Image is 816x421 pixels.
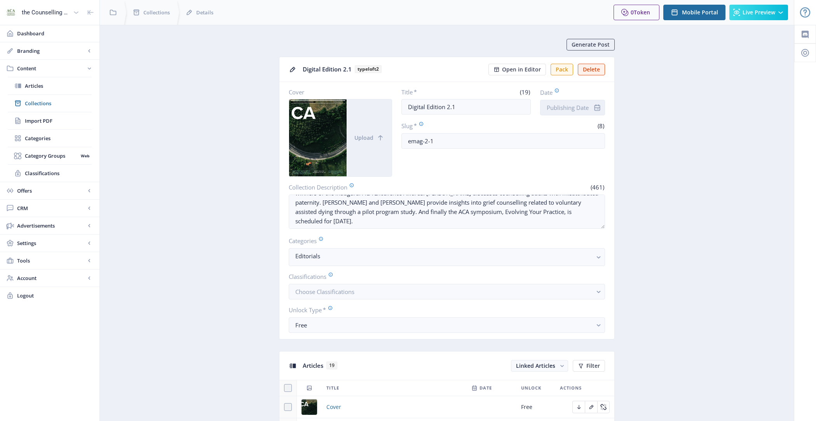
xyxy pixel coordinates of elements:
span: Linked Articles [516,362,555,369]
span: Settings [17,239,85,247]
img: properties.app_icon.jpeg [5,6,17,19]
span: Tools [17,257,85,264]
button: Mobile Portal [663,5,725,20]
button: Live Preview [729,5,788,20]
span: Collections [143,9,170,16]
a: Collections [8,95,92,112]
span: Account [17,274,85,282]
span: Choose Classifications [295,288,354,296]
button: Pack [551,64,573,75]
b: typeloft2 [355,65,382,73]
nb-icon: info [593,104,601,111]
span: Date [479,383,492,393]
span: Unlock [521,383,541,393]
div: Digital Edition 2.1 [303,63,484,75]
label: Categories [289,237,599,245]
span: Generate Post [572,42,610,48]
span: Details [196,9,213,16]
span: Classifications [25,169,92,177]
button: 0Token [614,5,659,20]
span: Collections [25,99,92,107]
span: Content [17,64,85,72]
button: Choose Classifications [289,284,605,299]
a: Category GroupsWeb [8,147,92,164]
span: (19) [519,88,531,96]
span: CRM [17,204,85,212]
span: Logout [17,292,93,299]
span: Open in Editor [502,66,541,73]
a: Categories [8,130,92,147]
span: Live Preview [743,9,775,16]
label: Unlock Type [289,306,599,314]
button: Delete [578,64,605,75]
button: Open in Editor [488,64,546,75]
span: Token [634,9,650,16]
a: Classifications [8,165,92,182]
label: Date [540,88,599,97]
label: Title [401,88,463,96]
span: (8) [596,122,605,130]
span: 19 [326,362,337,369]
label: Classifications [289,272,599,281]
span: Categories [25,134,92,142]
div: the Counselling Australia Magazine [22,4,70,21]
a: Articles [8,77,92,94]
span: Actions [560,383,582,393]
label: Collection Description [289,183,444,191]
nb-select-label: Editorials [295,251,592,261]
span: Import PDF [25,117,92,125]
input: this-is-how-a-slug-looks-like [401,133,605,149]
span: Articles [25,82,92,90]
button: Linked Articles [511,360,568,372]
label: Slug [401,122,500,130]
label: Cover [289,88,386,96]
span: Branding [17,47,85,55]
button: Upload [347,99,392,176]
nb-badge: Web [78,152,92,160]
span: (461) [589,183,605,191]
span: Category Groups [25,152,78,160]
span: Title [326,383,339,393]
button: Editorials [289,248,605,266]
span: Upload [354,135,373,141]
input: Publishing Date [540,100,605,115]
input: Type Collection Title ... [401,99,531,115]
button: Free [289,317,605,333]
span: Filter [586,363,600,369]
span: Mobile Portal [682,9,718,16]
span: Articles [303,362,323,369]
button: Generate Post [567,39,615,50]
span: Dashboard [17,30,93,37]
button: Filter [573,360,605,372]
a: Import PDF [8,112,92,129]
div: Free [295,320,592,330]
span: Advertisements [17,222,85,230]
span: Offers [17,187,85,195]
